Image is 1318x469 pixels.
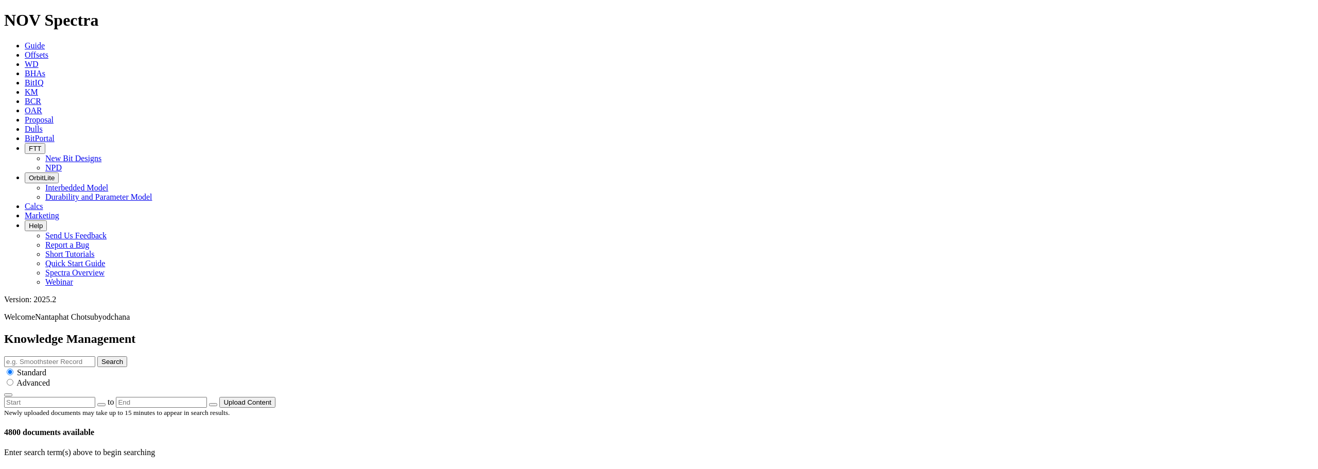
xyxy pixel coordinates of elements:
a: WD [25,60,39,68]
button: Help [25,220,47,231]
a: Guide [25,41,45,50]
button: FTT [25,143,45,154]
span: OrbitLite [29,174,55,182]
a: KM [25,88,38,96]
input: End [116,397,207,408]
button: OrbitLite [25,172,59,183]
button: Upload Content [219,397,275,408]
a: BitIQ [25,78,43,87]
input: e.g. Smoothsteer Record [4,356,95,367]
span: Help [29,222,43,230]
a: Calcs [25,202,43,211]
p: Welcome [4,312,1314,322]
a: Report a Bug [45,240,89,249]
a: Send Us Feedback [45,231,107,240]
h4: 4800 documents available [4,428,1314,437]
a: Durability and Parameter Model [45,193,152,201]
input: Start [4,397,95,408]
p: Enter search term(s) above to begin searching [4,448,1314,457]
span: to [108,397,114,406]
a: Spectra Overview [45,268,105,277]
a: Interbedded Model [45,183,108,192]
a: Marketing [25,211,59,220]
a: Quick Start Guide [45,259,105,268]
h1: NOV Spectra [4,11,1314,30]
a: BCR [25,97,41,106]
a: Dulls [25,125,43,133]
h2: Knowledge Management [4,332,1314,346]
span: Standard [17,368,46,377]
a: NPD [45,163,62,172]
small: Newly uploaded documents may take up to 15 minutes to appear in search results. [4,409,230,416]
a: BHAs [25,69,45,78]
span: Advanced [16,378,50,387]
div: Version: 2025.2 [4,295,1314,304]
span: FTT [29,145,41,152]
a: Webinar [45,277,73,286]
button: Search [97,356,127,367]
a: Short Tutorials [45,250,95,258]
span: Nantaphat Chotsubyodchana [35,312,130,321]
a: New Bit Designs [45,154,101,163]
a: Proposal [25,115,54,124]
a: BitPortal [25,134,55,143]
a: Offsets [25,50,48,59]
a: OAR [25,106,42,115]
